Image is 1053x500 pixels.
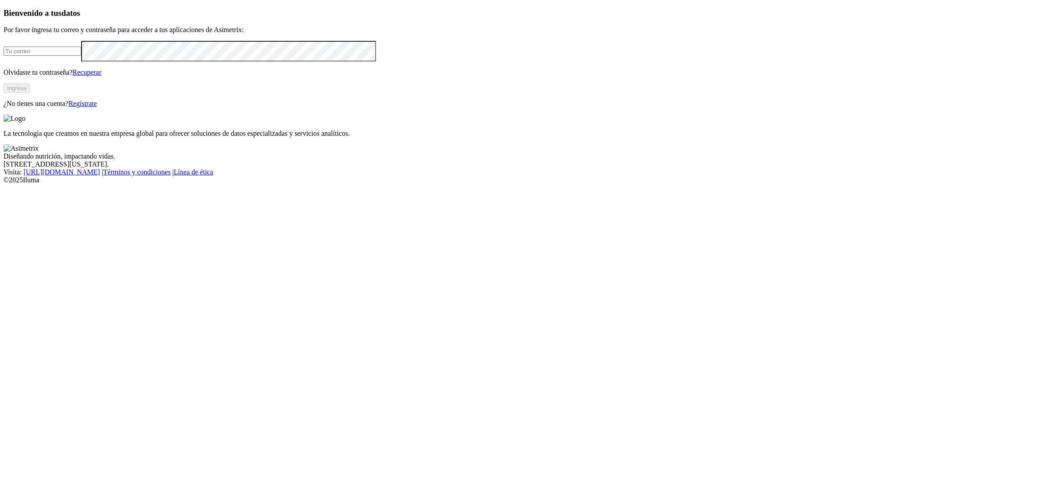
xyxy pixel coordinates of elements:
img: Asimetrix [4,145,39,152]
img: Logo [4,115,25,123]
p: Olvidaste tu contraseña? [4,69,1049,76]
button: Ingresa [4,83,30,93]
a: [URL][DOMAIN_NAME] [24,168,100,176]
a: Recuperar [72,69,101,76]
div: Visita : | | [4,168,1049,176]
span: datos [61,8,80,18]
div: [STREET_ADDRESS][US_STATE]. [4,160,1049,168]
p: ¿No tienes una cuenta? [4,100,1049,108]
p: Por favor ingresa tu correo y contraseña para acceder a tus aplicaciones de Asimetrix: [4,26,1049,34]
a: Regístrate [68,100,97,107]
div: Diseñando nutrición, impactando vidas. [4,152,1049,160]
h3: Bienvenido a tus [4,8,1049,18]
a: Términos y condiciones [103,168,171,176]
div: © 2025 Iluma [4,176,1049,184]
p: La tecnología que creamos en nuestra empresa global para ofrecer soluciones de datos especializad... [4,130,1049,138]
a: Línea de ética [174,168,213,176]
input: Tu correo [4,47,81,56]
